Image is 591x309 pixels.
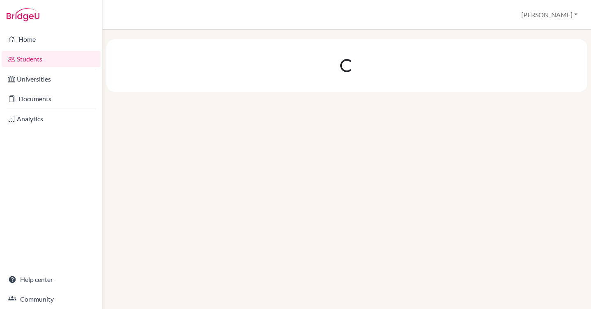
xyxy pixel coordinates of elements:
a: Universities [2,71,101,87]
a: Analytics [2,111,101,127]
a: Documents [2,91,101,107]
a: Students [2,51,101,67]
a: Help center [2,271,101,288]
img: Bridge-U [7,8,39,21]
button: [PERSON_NAME] [518,7,581,23]
a: Community [2,291,101,307]
a: Home [2,31,101,48]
